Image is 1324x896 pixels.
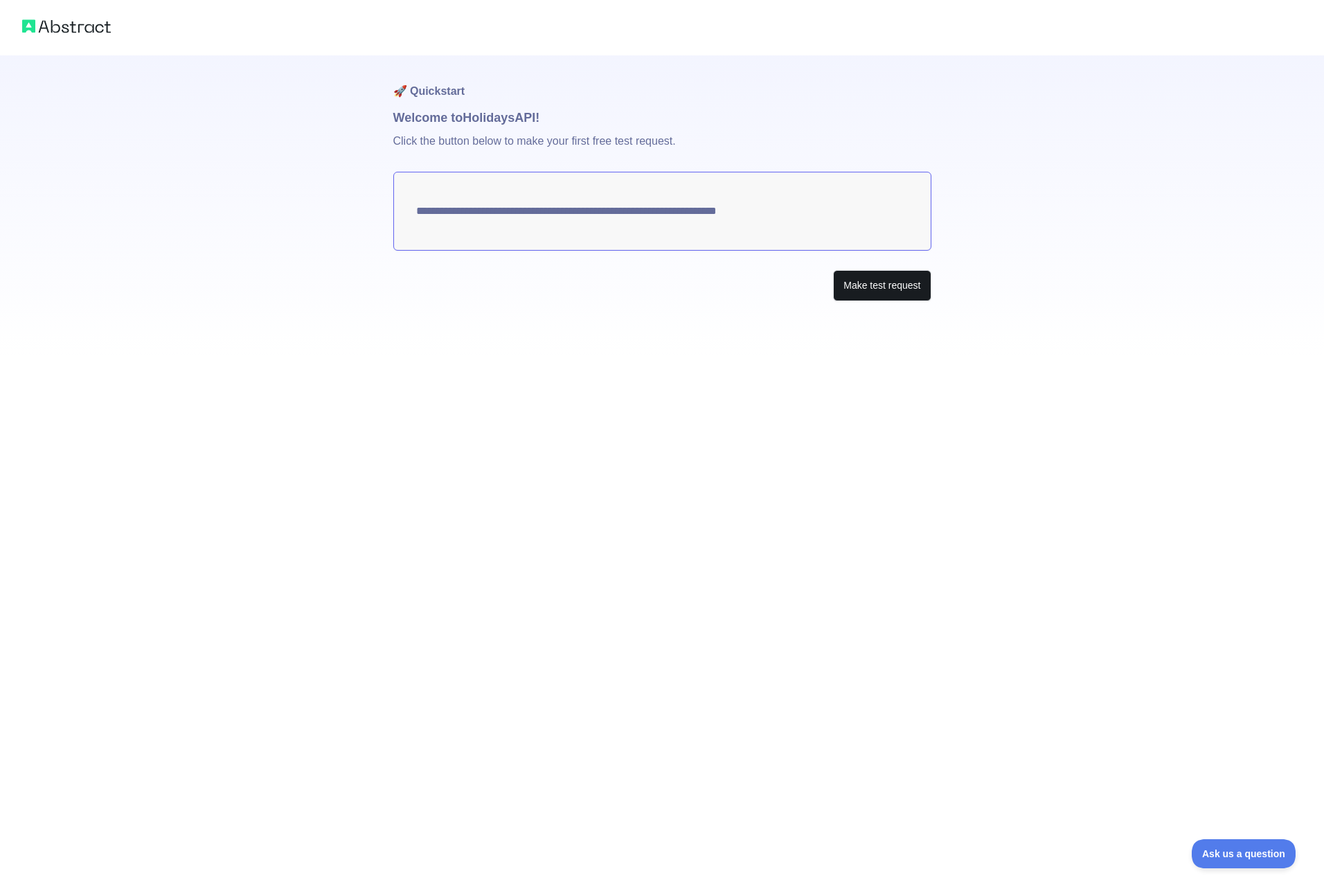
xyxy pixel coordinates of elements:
[393,108,931,127] h1: Welcome to Holidays API!
[1192,839,1296,868] iframe: Toggle Customer Support
[393,55,931,108] h1: 🚀 Quickstart
[833,270,931,301] button: Make test request
[393,127,931,172] p: Click the button below to make your first free test request.
[22,17,111,36] img: Abstract logo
